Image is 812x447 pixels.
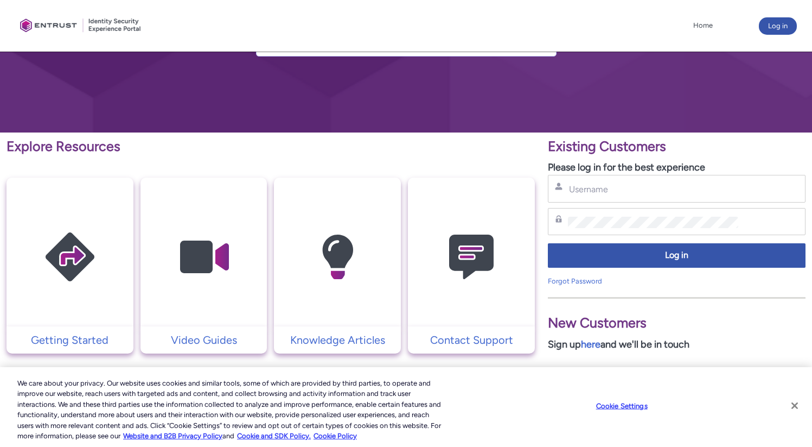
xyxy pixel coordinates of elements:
[588,395,656,417] button: Cookie Settings
[759,17,797,35] button: Log in
[420,199,523,316] img: Contact Support
[286,199,389,316] img: Knowledge Articles
[279,332,395,348] p: Knowledge Articles
[548,136,805,157] p: Existing Customers
[783,394,807,418] button: Close
[548,243,805,268] button: Log in
[408,332,535,348] a: Contact Support
[7,332,133,348] a: Getting Started
[548,337,805,352] p: Sign up and we'll be in touch
[314,432,357,440] a: Cookie Policy
[690,17,715,34] a: Home
[555,249,798,262] span: Log in
[548,277,602,285] a: Forgot Password
[548,160,805,175] p: Please log in for the best experience
[568,184,738,195] input: Username
[237,432,311,440] a: Cookie and SDK Policy.
[12,332,128,348] p: Getting Started
[140,332,267,348] a: Video Guides
[548,313,805,333] p: New Customers
[123,432,222,440] a: More information about our cookie policy., opens in a new tab
[18,199,122,316] img: Getting Started
[17,378,446,442] div: We care about your privacy. Our website uses cookies and similar tools, some of which are provide...
[581,338,600,350] a: here
[146,332,262,348] p: Video Guides
[274,332,401,348] a: Knowledge Articles
[152,199,255,316] img: Video Guides
[7,136,535,157] p: Explore Resources
[413,332,529,348] p: Contact Support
